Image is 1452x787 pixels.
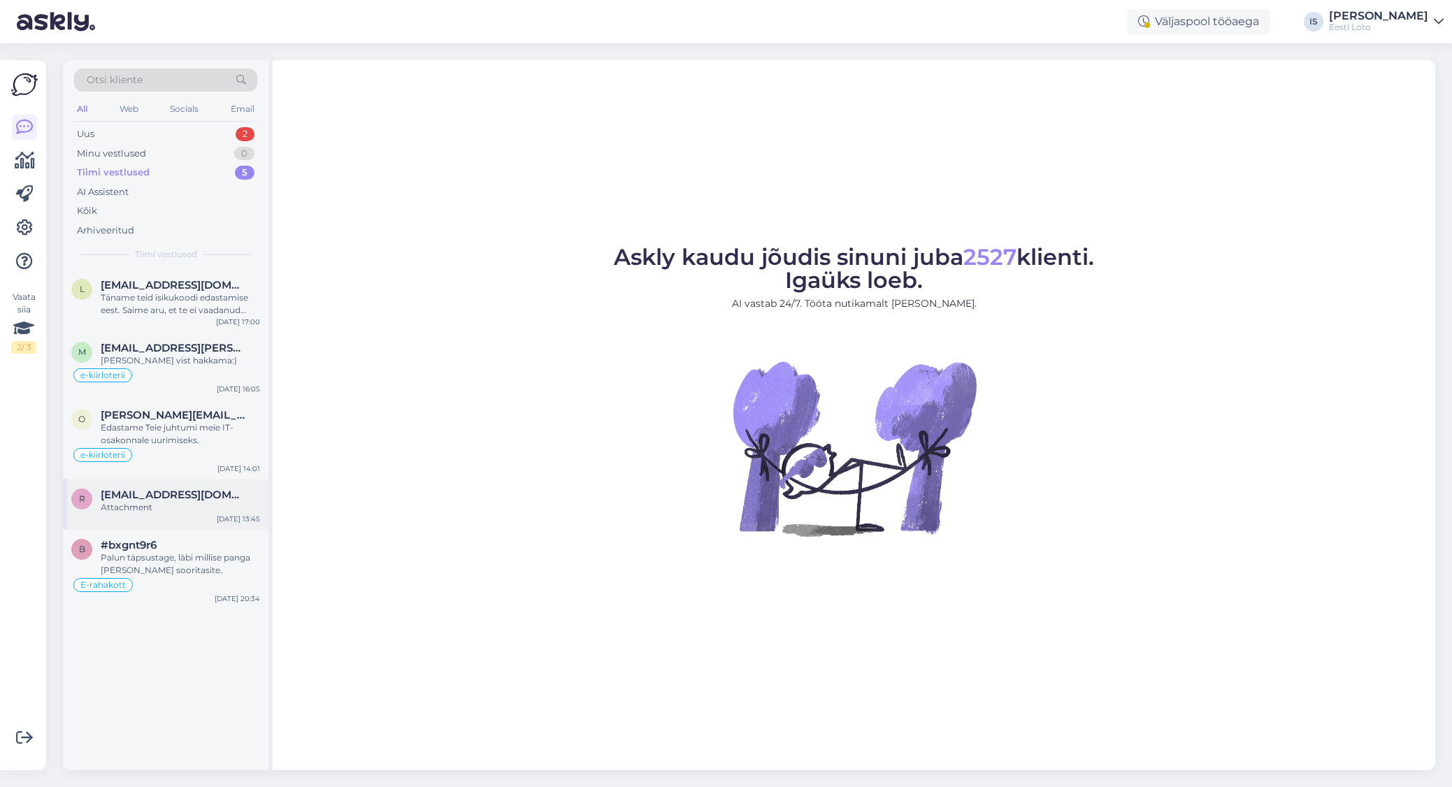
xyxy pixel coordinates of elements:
div: Vaata siia [11,291,36,354]
div: All [74,100,90,118]
div: Socials [167,100,201,118]
span: rein.vastrik@gmail.com [101,489,246,501]
p: AI vastab 24/7. Tööta nutikamalt [PERSON_NAME]. [614,296,1094,311]
div: Väljaspool tööaega [1127,9,1270,34]
span: Tiimi vestlused [135,248,197,261]
div: Täname teid isikukoodi edastamise eest. Saime aru, et te ei vaadanud pileti numbrit ja et see [PE... [101,291,260,317]
div: Arhiveeritud [77,224,134,238]
div: 2 [236,127,254,141]
div: Web [117,100,141,118]
span: o [78,414,85,424]
div: [PERSON_NAME] vist hakkama:) [101,354,260,367]
div: [PERSON_NAME] [1329,10,1428,22]
div: [DATE] 20:34 [215,593,260,604]
span: 2527 [963,243,1016,270]
div: Tiimi vestlused [77,166,150,180]
div: Attachment [101,501,260,514]
span: e-kiirloterii [80,371,125,380]
span: liilija.tammoja@gmail.com [101,279,246,291]
span: e-kiirloterii [80,451,125,459]
div: 2 / 3 [11,341,36,354]
span: b [79,544,85,554]
img: No Chat active [728,322,980,574]
span: Otsi kliente [87,73,143,87]
div: [DATE] 14:01 [217,463,260,474]
div: [DATE] 17:00 [216,317,260,327]
span: Askly kaudu jõudis sinuni juba klienti. Igaüks loeb. [614,243,1094,294]
span: m [78,347,86,357]
div: [DATE] 13:45 [217,514,260,524]
span: l [80,284,85,294]
span: #bxgnt9r6 [101,539,157,551]
img: Askly Logo [11,71,38,98]
span: E-rahakott [80,581,126,589]
div: Palun täpsustage, läbi millise panga [PERSON_NAME] sooritasite. [101,551,260,577]
div: Eesti Loto [1329,22,1428,33]
span: r [79,493,85,504]
div: [DATE] 16:05 [217,384,260,394]
a: [PERSON_NAME]Eesti Loto [1329,10,1444,33]
span: olga.kuznetsova1987@gmail.com [101,409,246,421]
div: Email [228,100,257,118]
div: 5 [235,166,254,180]
div: Minu vestlused [77,147,146,161]
div: 0 [234,147,254,161]
div: Edastame Teie juhtumi meie IT-osakonnale uurimiseks. [101,421,260,447]
div: AI Assistent [77,185,129,199]
span: merike.kari@gmail.com [101,342,246,354]
div: IS [1304,12,1323,31]
div: Kõik [77,204,97,218]
div: Uus [77,127,94,141]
